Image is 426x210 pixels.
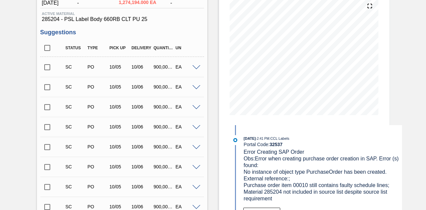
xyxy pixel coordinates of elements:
div: 10/05/2025 [108,204,131,209]
span: [DATE] [244,136,256,140]
div: Suggestion Created [64,84,87,90]
div: 900,000.000 [152,124,175,129]
div: 10/05/2025 [108,64,131,70]
div: Purchase order [86,64,109,70]
div: EA [174,144,197,149]
div: 10/06/2025 [130,204,153,209]
div: Purchase order [86,184,109,189]
div: Suggestion Created [64,124,87,129]
div: EA [174,64,197,70]
div: 10/05/2025 [108,104,131,109]
strong: 32537 [270,142,283,147]
span: Error Creating SAP Order [244,149,304,155]
div: Purchase order [86,144,109,149]
div: 10/05/2025 [108,124,131,129]
div: Purchase order [86,84,109,90]
div: EA [174,204,197,209]
div: 900,000.000 [152,144,175,149]
div: Portal Code: [244,142,402,147]
div: 10/06/2025 [130,144,153,149]
div: 10/05/2025 [108,184,131,189]
div: Suggestion Created [64,144,87,149]
div: 900,000.000 [152,204,175,209]
div: 10/06/2025 [130,104,153,109]
div: 10/05/2025 [108,144,131,149]
div: UN [174,46,197,50]
div: 900,000.000 [152,84,175,90]
div: Purchase order [86,104,109,109]
span: Obs: Error when creating purchase order creation in SAP. Error (s) found: No instance of object t... [244,156,400,201]
div: 900,000.000 [152,64,175,70]
div: 10/06/2025 [130,84,153,90]
div: Suggestion Created [64,104,87,109]
span: Active Material [42,12,202,16]
div: Type [86,46,109,50]
div: Purchase order [86,164,109,169]
div: Suggestion Created [64,204,87,209]
img: atual [233,138,237,142]
span: 285204 - PSL Label Body 660RB CLT PU 25 [42,16,202,22]
div: Quantity [152,46,175,50]
div: 10/05/2025 [108,164,131,169]
h3: Suggestions [40,29,204,36]
div: 10/06/2025 [130,164,153,169]
div: Suggestion Created [64,184,87,189]
div: Delivery [130,46,153,50]
div: EA [174,84,197,90]
span: - 2:41 PM [256,137,270,140]
div: 10/06/2025 [130,184,153,189]
div: 900,000.000 [152,164,175,169]
div: Pick up [108,46,131,50]
div: EA [174,104,197,109]
div: 900,000.000 [152,104,175,109]
div: 10/06/2025 [130,64,153,70]
div: Purchase order [86,124,109,129]
div: Suggestion Created [64,164,87,169]
div: EA [174,164,197,169]
div: 900,000.000 [152,184,175,189]
div: 10/06/2025 [130,124,153,129]
span: : CCL Labels [269,136,289,140]
div: EA [174,124,197,129]
div: 10/05/2025 [108,84,131,90]
div: Suggestion Created [64,64,87,70]
div: EA [174,184,197,189]
div: Status [64,46,87,50]
div: Purchase order [86,204,109,209]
